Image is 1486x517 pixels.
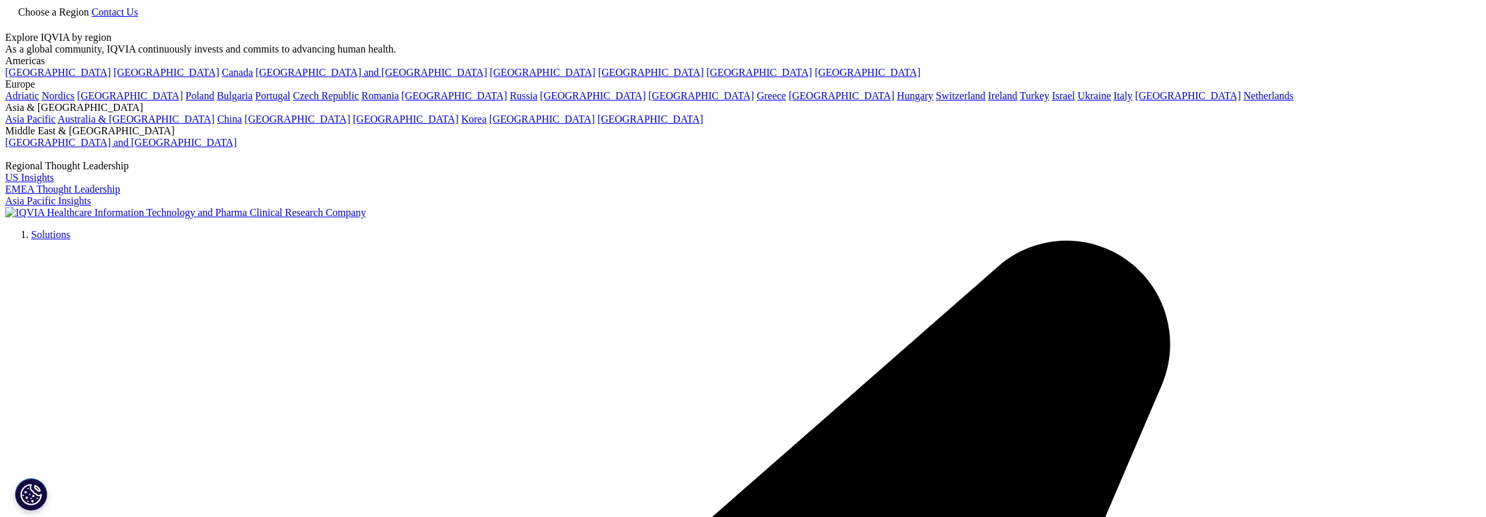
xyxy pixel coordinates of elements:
span: Choose a Region [18,6,89,18]
a: Ukraine [1078,90,1111,101]
div: Americas [5,55,1481,67]
a: Bulgaria [217,90,253,101]
a: Netherlands [1244,90,1294,101]
a: Israel [1052,90,1075,101]
a: Greece [757,90,786,101]
a: [GEOGRAPHIC_DATA] [598,67,704,78]
a: Italy [1113,90,1132,101]
a: [GEOGRAPHIC_DATA] [5,67,111,78]
a: Hungary [897,90,933,101]
a: [GEOGRAPHIC_DATA] [649,90,754,101]
a: Ireland [988,90,1017,101]
a: [GEOGRAPHIC_DATA] [489,114,595,125]
a: EMEA Thought Leadership [5,184,120,195]
div: Explore IQVIA by region [5,32,1481,43]
a: Czech Republic [293,90,359,101]
a: Russia [510,90,538,101]
button: Cookies Settings [15,478,47,511]
a: [GEOGRAPHIC_DATA] [113,67,219,78]
a: [GEOGRAPHIC_DATA] [244,114,350,125]
a: Poland [185,90,214,101]
a: Romania [362,90,399,101]
a: [GEOGRAPHIC_DATA] and [GEOGRAPHIC_DATA] [5,137,237,148]
div: Asia & [GEOGRAPHIC_DATA] [5,102,1481,114]
div: Regional Thought Leadership [5,160,1481,172]
a: Adriatic [5,90,39,101]
a: Solutions [31,229,70,240]
a: [GEOGRAPHIC_DATA] [402,90,507,101]
a: Switzerland [936,90,985,101]
a: Australia & [GEOGRAPHIC_DATA] [58,114,215,125]
a: China [217,114,242,125]
a: [GEOGRAPHIC_DATA] [789,90,894,101]
a: [GEOGRAPHIC_DATA] [540,90,645,101]
div: Europe [5,78,1481,90]
a: [GEOGRAPHIC_DATA] [490,67,596,78]
a: [GEOGRAPHIC_DATA] [77,90,183,101]
a: [GEOGRAPHIC_DATA] [706,67,812,78]
a: [GEOGRAPHIC_DATA] [815,67,920,78]
a: Nordics [41,90,75,101]
a: Contact Us [91,6,138,18]
a: Canada [222,67,253,78]
a: [GEOGRAPHIC_DATA] and [GEOGRAPHIC_DATA] [255,67,487,78]
a: Turkey [1020,90,1050,101]
a: [GEOGRAPHIC_DATA] [1135,90,1241,101]
a: Portugal [255,90,290,101]
a: US Insights [5,172,54,183]
a: Asia Pacific Insights [5,195,91,206]
div: Middle East & [GEOGRAPHIC_DATA] [5,125,1481,137]
img: IQVIA Healthcare Information Technology and Pharma Clinical Research Company [5,207,366,219]
a: [GEOGRAPHIC_DATA] [598,114,703,125]
a: [GEOGRAPHIC_DATA] [353,114,459,125]
a: Korea [461,114,487,125]
div: As a global community, IQVIA continuously invests and commits to advancing human health. [5,43,1481,55]
a: Asia Pacific [5,114,56,125]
